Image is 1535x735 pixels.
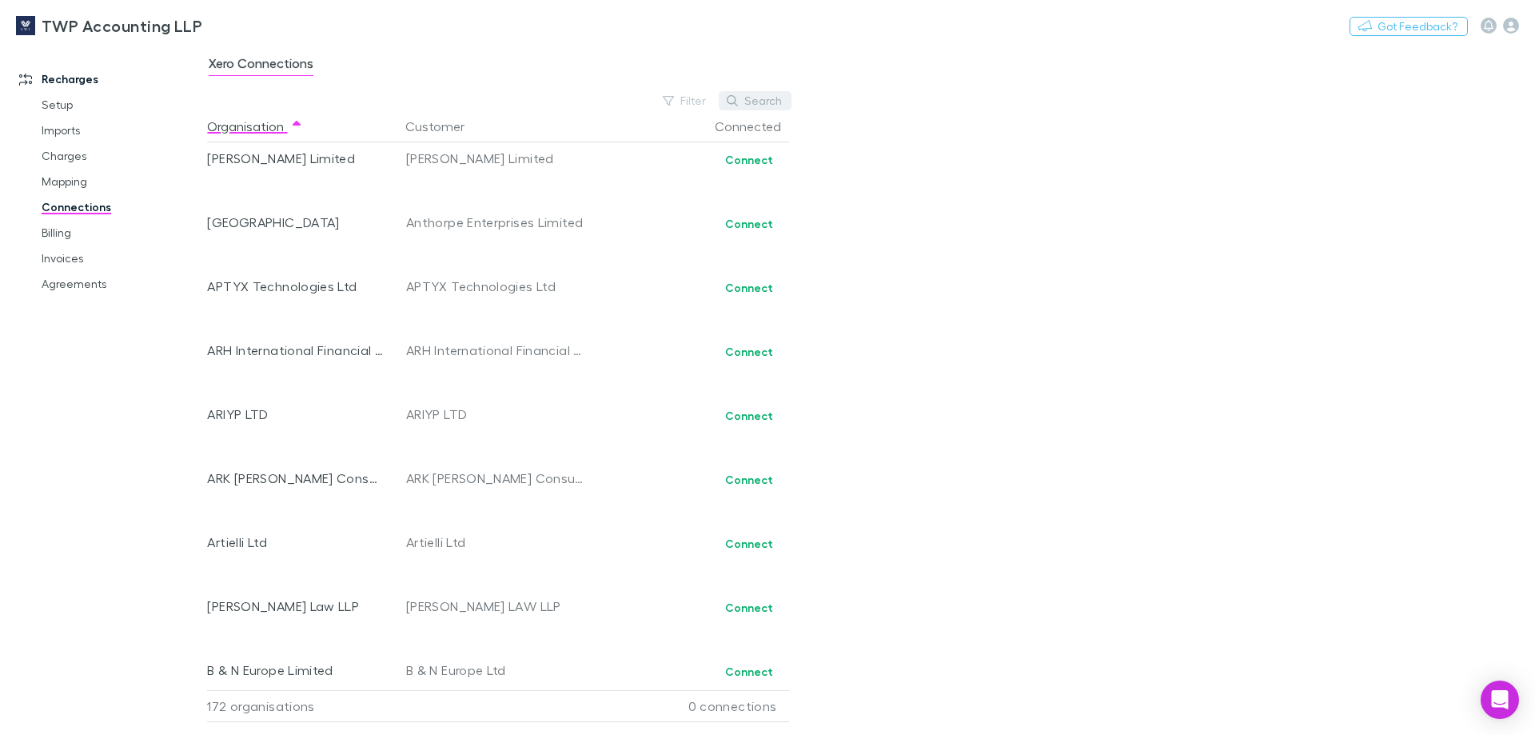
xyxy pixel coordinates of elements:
div: ARIYP LTD [406,382,586,446]
button: Filter [655,91,716,110]
a: Billing [26,220,216,246]
img: TWP Accounting LLP's Logo [16,16,35,35]
div: [PERSON_NAME] Law LLP [207,574,384,638]
a: Charges [26,143,216,169]
div: ARK [PERSON_NAME] Consulting Ltd [207,446,384,510]
div: ARH International Financial Consulting Limited [406,318,586,382]
div: B & N Europe Ltd [406,638,586,702]
button: Connect [715,342,783,362]
div: ARH International Financial Consulting Limited [207,318,384,382]
button: Connect [715,534,783,553]
a: Agreements [26,271,216,297]
button: Connect [715,214,783,234]
button: Got Feedback? [1350,17,1468,36]
span: Xero Connections [209,55,313,76]
button: Connect [715,406,783,425]
button: Connect [715,470,783,489]
button: Customer [405,110,484,142]
div: APTYX Technologies Ltd [406,254,586,318]
div: B & N Europe Limited [207,638,384,702]
div: [PERSON_NAME] LAW LLP [406,574,586,638]
button: Connect [715,150,783,170]
a: Mapping [26,169,216,194]
a: Connections [26,194,216,220]
button: Organisation [207,110,303,142]
h3: TWP Accounting LLP [42,16,202,35]
button: Connect [715,598,783,617]
div: [PERSON_NAME] Limited [207,126,384,190]
button: Connect [715,662,783,681]
div: APTYX Technologies Ltd [207,254,384,318]
div: 172 organisations [207,690,399,722]
button: Search [719,91,791,110]
button: Connected [715,110,800,142]
div: [PERSON_NAME] Limited [406,126,586,190]
a: Setup [26,92,216,118]
div: Open Intercom Messenger [1481,681,1519,719]
div: ARK [PERSON_NAME] Consulting Ltd [406,446,586,510]
a: Invoices [26,246,216,271]
div: 0 connections [591,690,783,722]
div: Artielli Ltd [406,510,586,574]
button: Connect [715,278,783,298]
div: Artielli Ltd [207,510,384,574]
a: Imports [26,118,216,143]
div: Anthorpe Enterprises Limited [406,190,586,254]
a: Recharges [3,66,216,92]
div: [GEOGRAPHIC_DATA] [207,190,384,254]
div: ARIYP LTD [207,382,384,446]
a: TWP Accounting LLP [6,6,212,45]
